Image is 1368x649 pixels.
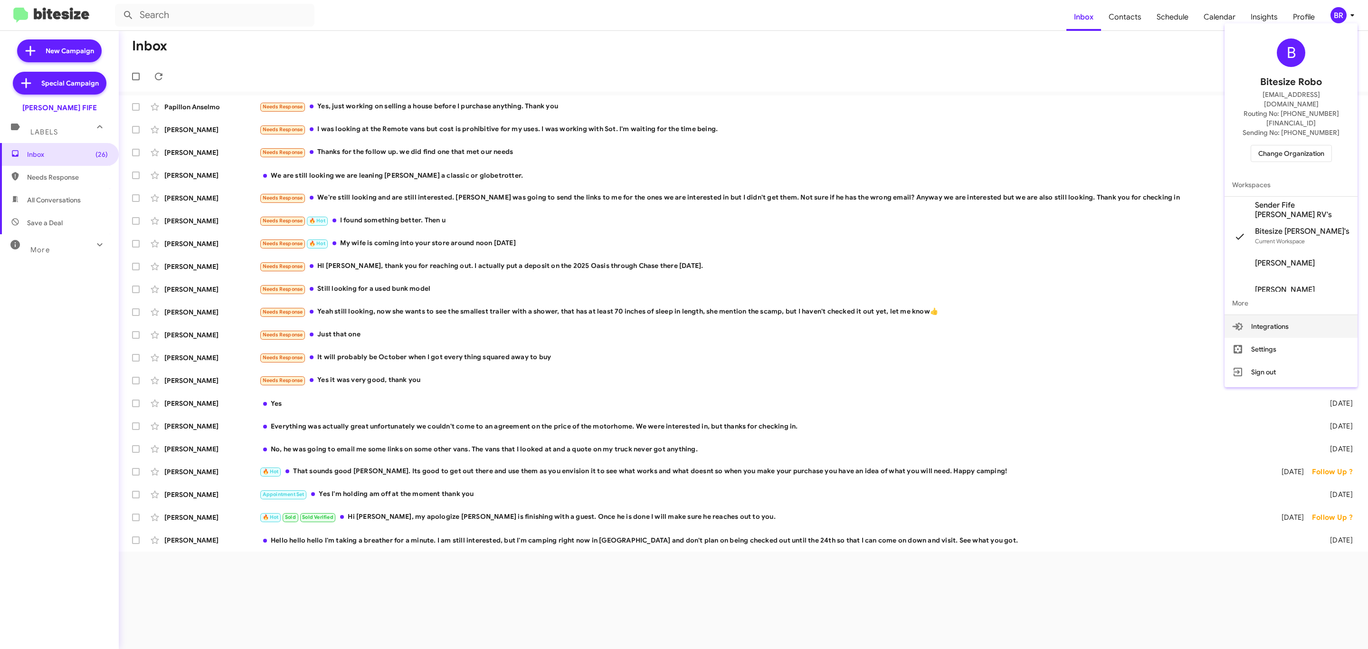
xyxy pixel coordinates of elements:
[1255,238,1305,245] span: Current Workspace
[1255,258,1315,268] span: [PERSON_NAME]
[1277,38,1305,67] div: B
[1255,200,1350,220] span: Sender Fife [PERSON_NAME] RV's
[1225,315,1358,338] button: Integrations
[1255,285,1315,295] span: [PERSON_NAME]
[1236,90,1346,109] span: [EMAIL_ADDRESS][DOMAIN_NAME]
[1255,227,1349,236] span: Bitesize [PERSON_NAME]'s
[1251,145,1332,162] button: Change Organization
[1243,128,1339,137] span: Sending No: [PHONE_NUMBER]
[1236,109,1346,128] span: Routing No: [PHONE_NUMBER][FINANCIAL_ID]
[1225,292,1358,315] span: More
[1258,145,1324,162] span: Change Organization
[1225,173,1358,196] span: Workspaces
[1260,75,1322,90] span: Bitesize Robo
[1225,338,1358,361] button: Settings
[1225,361,1358,383] button: Sign out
